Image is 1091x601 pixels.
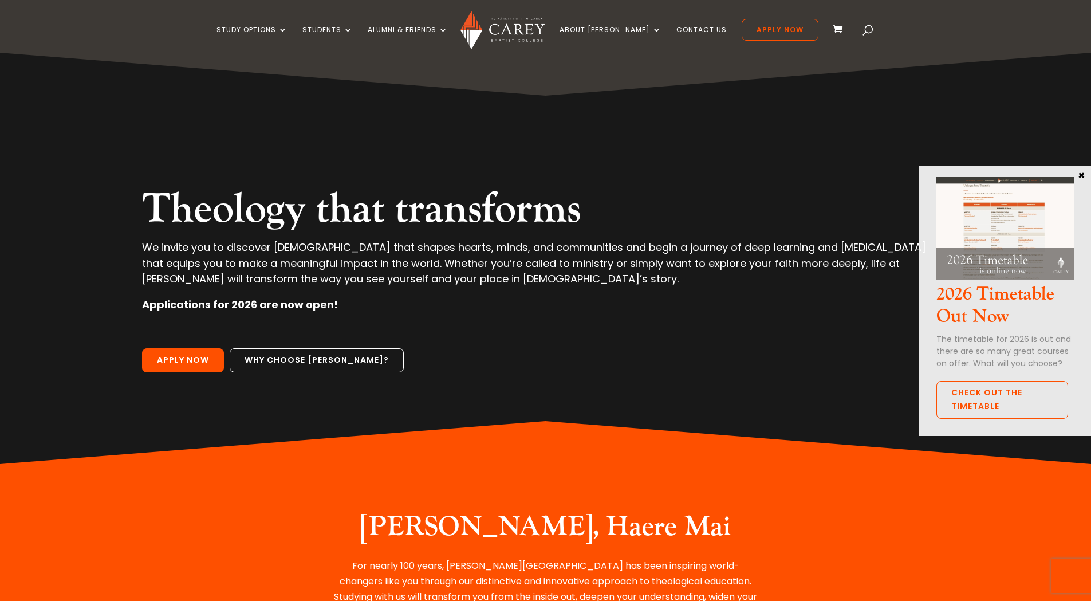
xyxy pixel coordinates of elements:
a: Apply Now [742,19,818,41]
a: Contact Us [676,26,727,53]
h2: [PERSON_NAME], Haere Mai [331,510,761,549]
a: Apply Now [142,348,224,372]
img: Carey Baptist College [460,11,545,49]
button: Close [1076,170,1087,180]
h3: 2026 Timetable Out Now [936,284,1074,333]
a: 2026 Timetable [936,270,1074,284]
strong: Applications for 2026 are now open! [142,297,338,312]
a: Study Options [216,26,287,53]
a: About [PERSON_NAME] [560,26,661,53]
a: Check out the Timetable [936,381,1068,419]
h2: Theology that transforms [142,184,948,239]
img: 2026 Timetable [936,177,1074,280]
p: We invite you to discover [DEMOGRAPHIC_DATA] that shapes hearts, minds, and communities and begin... [142,239,948,297]
p: The timetable for 2026 is out and there are so many great courses on offer. What will you choose? [936,333,1074,370]
a: Students [302,26,353,53]
a: Alumni & Friends [368,26,448,53]
a: Why choose [PERSON_NAME]? [230,348,404,372]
